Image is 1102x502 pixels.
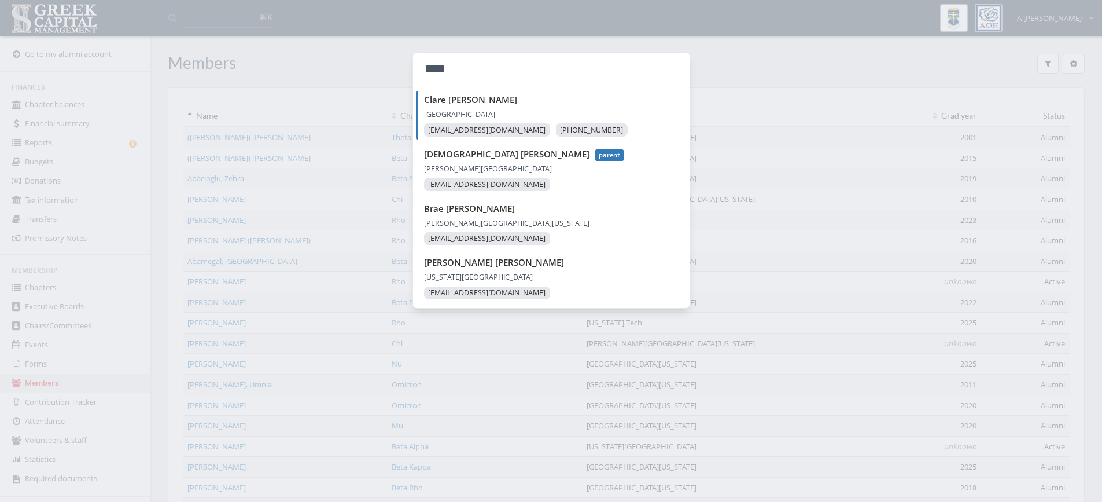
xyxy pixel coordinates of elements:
[424,217,690,229] p: [PERSON_NAME][GEOGRAPHIC_DATA][US_STATE]
[424,178,550,191] li: [EMAIL_ADDRESS][DOMAIN_NAME]
[424,108,690,120] p: [GEOGRAPHIC_DATA]
[424,94,517,105] strong: Clare [PERSON_NAME]
[424,287,550,300] li: [EMAIL_ADDRESS][DOMAIN_NAME]
[424,232,550,245] li: [EMAIL_ADDRESS][DOMAIN_NAME]
[424,123,550,137] li: [EMAIL_ADDRESS][DOMAIN_NAME]
[556,123,628,137] li: [PHONE_NUMBER]
[424,163,690,175] p: [PERSON_NAME][GEOGRAPHIC_DATA]
[424,271,690,283] p: [US_STATE][GEOGRAPHIC_DATA]
[595,149,624,162] span: parent
[424,257,564,268] strong: [PERSON_NAME] [PERSON_NAME]
[424,203,515,214] strong: Brae [PERSON_NAME]
[424,148,589,160] strong: [DEMOGRAPHIC_DATA] [PERSON_NAME]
